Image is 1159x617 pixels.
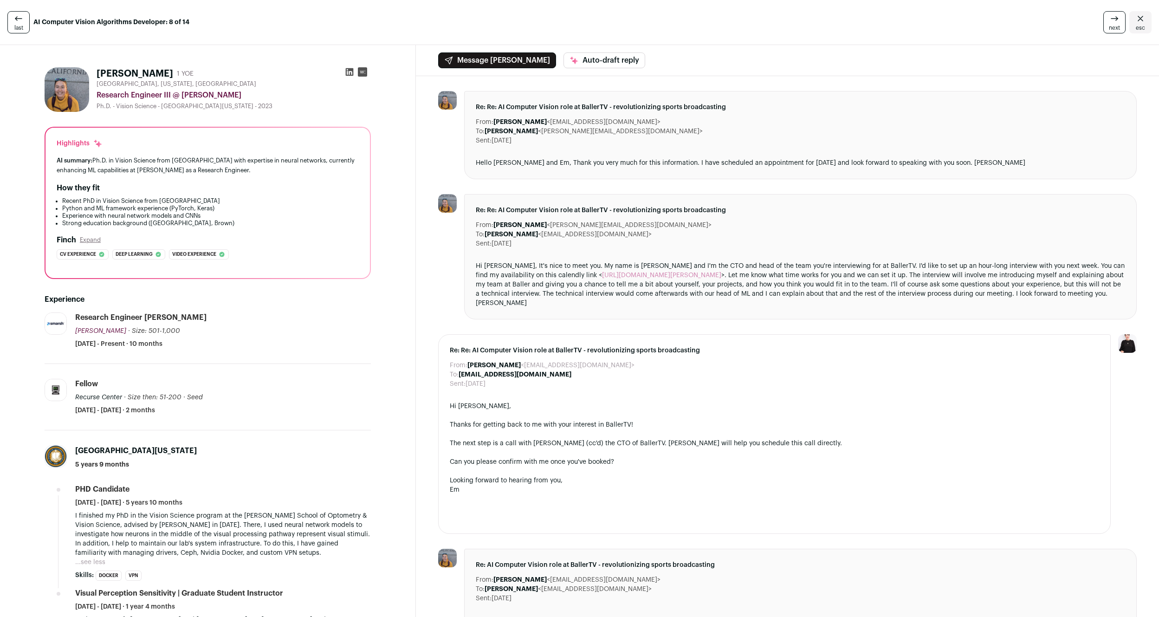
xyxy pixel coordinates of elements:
[476,261,1125,308] div: Hi [PERSON_NAME], It's nice to meet you. My name is [PERSON_NAME] and I'm the CTO and head of the...
[97,80,256,88] span: [GEOGRAPHIC_DATA], [US_STATE], [GEOGRAPHIC_DATA]
[485,231,538,238] b: [PERSON_NAME]
[62,197,359,205] li: Recent PhD in Vision Science from [GEOGRAPHIC_DATA]
[172,250,216,259] span: Video experience
[459,371,571,378] b: [EMAIL_ADDRESS][DOMAIN_NAME]
[60,250,96,259] span: Cv experience
[476,127,485,136] dt: To:
[485,128,538,135] b: [PERSON_NAME]
[57,182,100,194] h2: How they fit
[450,346,1099,355] span: Re: Re: AI Computer Vision role at BallerTV - revolutionizing sports broadcasting
[476,230,485,239] dt: To:
[75,558,105,567] button: ...see less
[128,328,180,334] span: · Size: 501-1,000
[57,234,76,246] h2: Finch
[493,575,660,585] dd: <[EMAIL_ADDRESS][DOMAIN_NAME]>
[75,328,126,334] span: [PERSON_NAME]
[438,52,556,68] button: Message [PERSON_NAME]
[476,117,493,127] dt: From:
[493,119,547,125] b: [PERSON_NAME]
[75,394,122,401] span: Recurse Center
[492,136,512,145] dd: [DATE]
[485,230,652,239] dd: <[EMAIL_ADDRESS][DOMAIN_NAME]>
[75,588,283,598] div: Visual Perception Sensitivity | Graduate Student Instructor
[467,362,521,369] b: [PERSON_NAME]
[75,571,94,580] span: Skills:
[476,594,492,603] dt: Sent:
[1109,24,1120,32] span: next
[187,394,203,401] span: Seed
[450,361,467,370] dt: From:
[467,361,635,370] dd: <[EMAIL_ADDRESS][DOMAIN_NAME]>
[476,206,1125,215] span: Re: Re: AI Computer Vision role at BallerTV - revolutionizing sports broadcasting
[485,127,703,136] dd: <[PERSON_NAME][EMAIL_ADDRESS][DOMAIN_NAME]>
[476,575,493,585] dt: From:
[602,272,721,279] a: [URL][DOMAIN_NAME][PERSON_NAME]
[97,103,371,110] div: Ph.D. - Vision Science - [GEOGRAPHIC_DATA][US_STATE] - 2023
[45,379,66,401] img: 120bb0b4fd5012a55586a1c0d4ec7dc782240155085f3e993bf5c7f3de6f808e.jpg
[493,577,547,583] b: [PERSON_NAME]
[45,446,66,467] img: 5c6c994852347ae9ab42c05d610f79a1f8c6ca2f23b3d1041eccc67242897257.jpg
[450,422,633,428] span: Thanks for getting back to me with your interest in BallerTV!
[62,220,359,227] li: Strong education background ([GEOGRAPHIC_DATA], Brown)
[75,447,197,455] span: [GEOGRAPHIC_DATA][US_STATE]
[1103,11,1126,33] a: next
[450,477,563,484] span: Looking forward to hearing from you,
[563,52,645,68] button: Auto-draft reply
[62,212,359,220] li: Experience with neural network models and CNNs
[485,586,538,592] b: [PERSON_NAME]
[493,117,660,127] dd: <[EMAIL_ADDRESS][DOMAIN_NAME]>
[438,549,457,567] img: c05f470af62bfbf7785a633d48a871eec0896c58d0ffbaa7c12c9c849f18bb2e.jpg
[1129,11,1152,33] a: Close
[14,24,23,32] span: last
[476,585,485,594] dt: To:
[466,379,486,389] dd: [DATE]
[493,221,712,230] dd: <[PERSON_NAME][EMAIL_ADDRESS][DOMAIN_NAME]>
[476,221,493,230] dt: From:
[75,498,182,507] span: [DATE] - [DATE] · 5 years 10 months
[33,18,189,27] strong: AI Computer Vision Algorithms Developer: 8 of 14
[75,602,175,611] span: [DATE] - [DATE] · 1 year 4 months
[476,239,492,248] dt: Sent:
[492,594,512,603] dd: [DATE]
[45,294,371,305] h2: Experience
[116,250,153,259] span: Deep learning
[450,370,459,379] dt: To:
[450,403,511,409] span: Hi [PERSON_NAME],
[57,139,103,148] div: Highlights
[183,393,185,402] span: ·
[75,460,129,469] span: 5 years 9 months
[80,236,101,244] button: Expand
[75,406,155,415] span: [DATE] - [DATE] · 2 months
[476,136,492,145] dt: Sent:
[75,539,371,558] p: In addition, I help to maintain our lab's system infrastructure. To do this, I have gained famili...
[492,239,512,248] dd: [DATE]
[57,157,92,163] span: AI summary:
[450,459,614,465] span: Can you please confirm with me once you've booked?
[476,158,1125,168] div: Hello [PERSON_NAME] and Em, Thank you very much for this information. I have scheduled an appoint...
[1118,334,1137,353] img: 9240684-medium_jpg
[62,205,359,212] li: Python and ML framework experience (PyTorch, Keras)
[177,69,194,78] div: 1 YOE
[96,571,122,581] li: Docker
[45,313,66,334] img: 99706b08128ebd5911e5a5c0ddd008e9453c65a0a9231399fd1f8a43cc00efef.jpg
[7,11,30,33] a: last
[45,67,89,112] img: c05f470af62bfbf7785a633d48a871eec0896c58d0ffbaa7c12c9c849f18bb2e.jpg
[476,103,1125,112] span: Re: Re: AI Computer Vision role at BallerTV - revolutionizing sports broadcasting
[75,312,207,323] div: Research Engineer [PERSON_NAME]
[75,484,129,494] div: PHD Candidate
[438,194,457,213] img: c05f470af62bfbf7785a633d48a871eec0896c58d0ffbaa7c12c9c849f18bb2e.jpg
[57,156,359,175] div: Ph.D. in Vision Science from [GEOGRAPHIC_DATA] with expertise in neural networks, currently enhan...
[450,440,842,447] span: The next step is a call with [PERSON_NAME] (cc'd) the CTO of BallerTV. [PERSON_NAME] will help yo...
[493,222,547,228] b: [PERSON_NAME]
[485,585,652,594] dd: <[EMAIL_ADDRESS][DOMAIN_NAME]>
[1136,24,1145,32] span: esc
[125,571,142,581] li: VPN
[476,560,1125,570] span: Re: AI Computer Vision role at BallerTV - revolutionizing sports broadcasting
[450,379,466,389] dt: Sent:
[450,487,460,493] span: Em
[124,394,181,401] span: · Size then: 51-200
[438,91,457,110] img: c05f470af62bfbf7785a633d48a871eec0896c58d0ffbaa7c12c9c849f18bb2e.jpg
[75,339,162,349] span: [DATE] - Present · 10 months
[97,67,173,80] h1: [PERSON_NAME]
[97,90,371,101] div: Research Engineer III @ [PERSON_NAME]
